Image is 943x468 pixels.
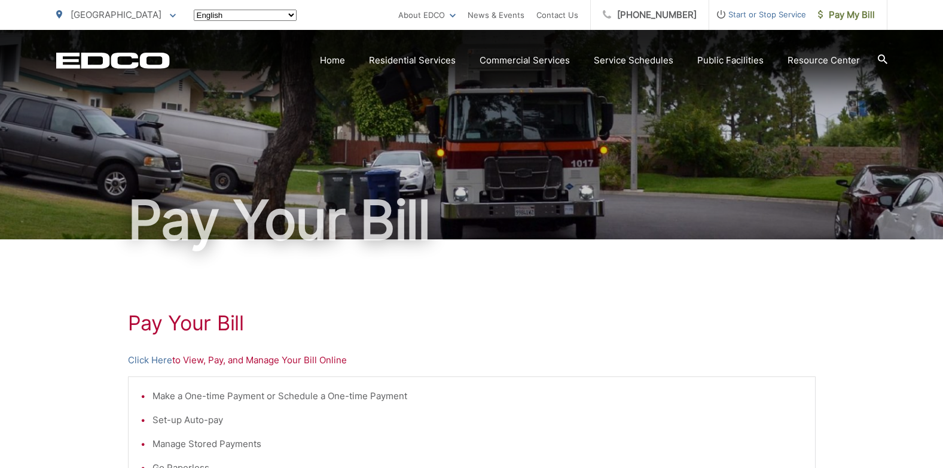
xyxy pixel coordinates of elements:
[128,311,816,335] h1: Pay Your Bill
[128,353,816,367] p: to View, Pay, and Manage Your Bill Online
[536,8,578,22] a: Contact Us
[128,353,172,367] a: Click Here
[480,53,570,68] a: Commercial Services
[71,9,161,20] span: [GEOGRAPHIC_DATA]
[152,437,803,451] li: Manage Stored Payments
[468,8,524,22] a: News & Events
[152,413,803,427] li: Set-up Auto-pay
[194,10,297,21] select: Select a language
[56,190,887,250] h1: Pay Your Bill
[320,53,345,68] a: Home
[697,53,764,68] a: Public Facilities
[818,8,875,22] span: Pay My Bill
[594,53,673,68] a: Service Schedules
[369,53,456,68] a: Residential Services
[56,52,170,69] a: EDCD logo. Return to the homepage.
[152,389,803,403] li: Make a One-time Payment or Schedule a One-time Payment
[398,8,456,22] a: About EDCO
[788,53,860,68] a: Resource Center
